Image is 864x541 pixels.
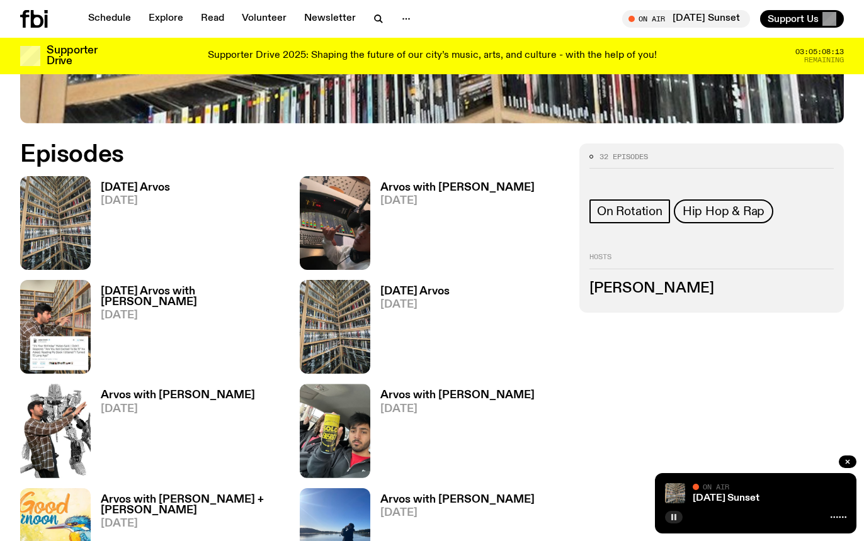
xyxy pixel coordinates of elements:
[380,299,450,310] span: [DATE]
[795,48,844,55] span: 03:05:08:13
[380,286,450,297] h3: [DATE] Arvos
[768,13,819,25] span: Support Us
[622,10,750,28] button: On Air[DATE] Sunset
[589,199,670,223] a: On Rotation
[234,10,294,28] a: Volunteer
[370,390,535,477] a: Arvos with [PERSON_NAME][DATE]
[101,518,285,529] span: [DATE]
[20,176,91,270] img: A corner shot of the fbi music library
[665,483,685,503] img: A corner shot of the fbi music library
[91,390,255,477] a: Arvos with [PERSON_NAME][DATE]
[600,153,648,160] span: 32 episodes
[91,182,170,270] a: [DATE] Arvos[DATE]
[141,10,191,28] a: Explore
[597,204,662,218] span: On Rotation
[20,143,564,166] h2: Episodes
[589,282,834,296] h3: [PERSON_NAME]
[380,494,535,505] h3: Arvos with [PERSON_NAME]
[101,494,285,516] h3: Arvos with [PERSON_NAME] + [PERSON_NAME]
[101,310,285,321] span: [DATE]
[370,182,535,270] a: Arvos with [PERSON_NAME][DATE]
[380,404,535,415] span: [DATE]
[804,57,844,64] span: Remaining
[47,45,97,67] h3: Supporter Drive
[380,390,535,401] h3: Arvos with [PERSON_NAME]
[380,508,535,518] span: [DATE]
[703,482,729,491] span: On Air
[297,10,363,28] a: Newsletter
[674,199,773,223] a: Hip Hop & Rap
[683,204,765,218] span: Hip Hop & Rap
[101,182,170,193] h3: [DATE] Arvos
[370,286,450,374] a: [DATE] Arvos[DATE]
[193,10,232,28] a: Read
[101,286,285,308] h3: [DATE] Arvos with [PERSON_NAME]
[693,493,759,503] a: [DATE] Sunset
[300,280,370,374] img: A corner shot of the fbi music library
[208,50,657,62] p: Supporter Drive 2025: Shaping the future of our city’s music, arts, and culture - with the help o...
[101,196,170,206] span: [DATE]
[380,196,535,206] span: [DATE]
[380,182,535,193] h3: Arvos with [PERSON_NAME]
[91,286,285,374] a: [DATE] Arvos with [PERSON_NAME][DATE]
[589,254,834,269] h2: Hosts
[760,10,844,28] button: Support Us
[101,404,255,415] span: [DATE]
[101,390,255,401] h3: Arvos with [PERSON_NAME]
[81,10,139,28] a: Schedule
